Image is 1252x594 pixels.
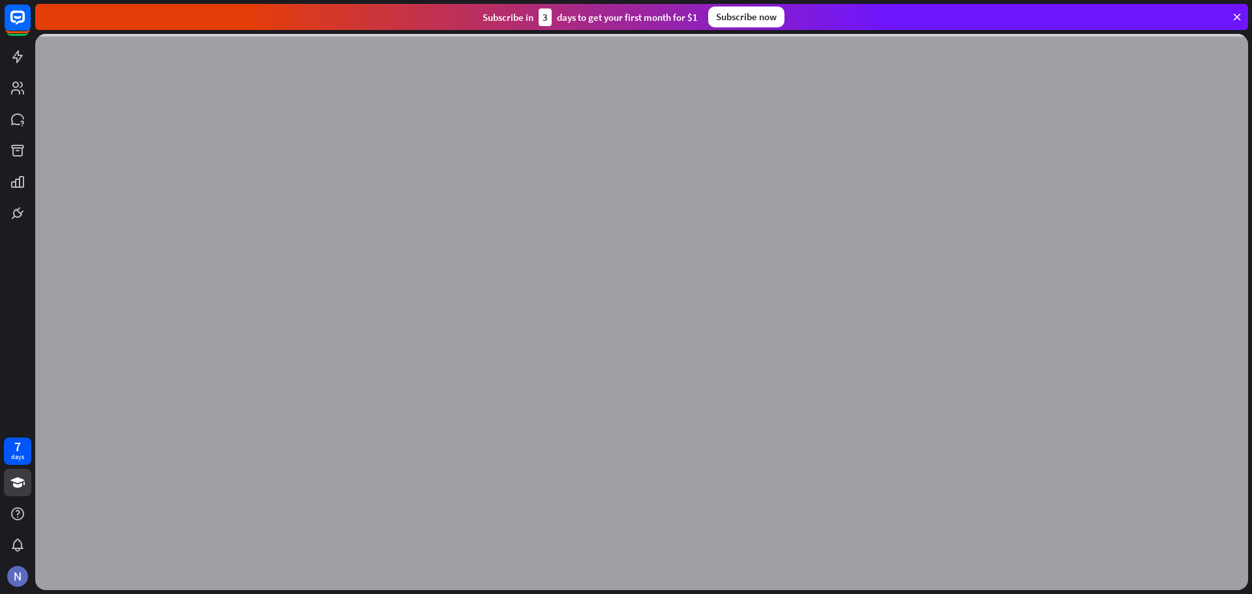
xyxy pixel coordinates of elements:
[708,7,784,27] div: Subscribe now
[11,453,24,462] div: days
[4,438,31,465] a: 7 days
[14,441,21,453] div: 7
[483,8,698,26] div: Subscribe in days to get your first month for $1
[539,8,552,26] div: 3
